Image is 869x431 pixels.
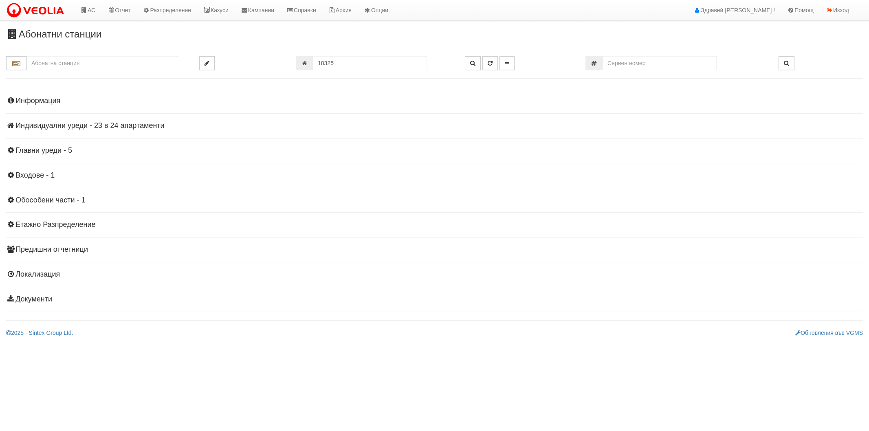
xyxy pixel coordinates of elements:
[6,97,863,105] h4: Информация
[6,246,863,254] h4: Предишни отчетници
[6,172,863,180] h4: Входове - 1
[313,56,427,70] input: Партида №
[6,270,863,279] h4: Локализация
[6,122,863,130] h4: Индивидуални уреди - 23 в 24 апартаменти
[26,56,179,70] input: Абонатна станция
[6,330,73,336] a: 2025 - Sintex Group Ltd.
[6,196,863,205] h4: Обособени части - 1
[6,147,863,155] h4: Главни уреди - 5
[6,29,863,40] h3: Абонатни станции
[6,221,863,229] h4: Етажно Разпределение
[6,2,68,19] img: VeoliaLogo.png
[795,330,863,336] a: Обновления във VGMS
[603,56,717,70] input: Сериен номер
[6,295,863,303] h4: Документи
